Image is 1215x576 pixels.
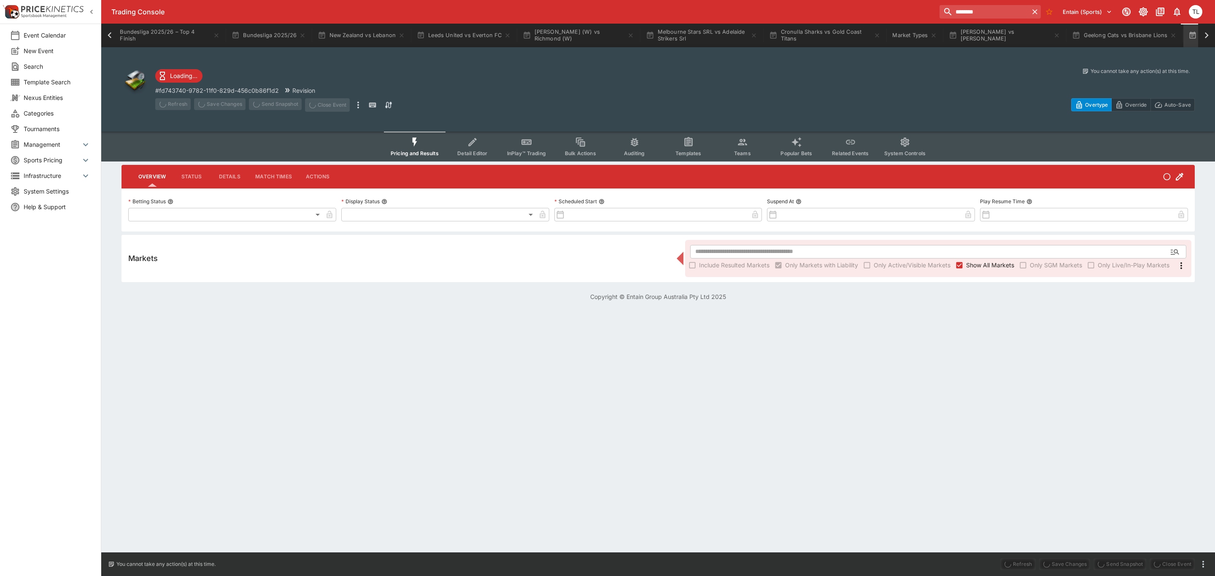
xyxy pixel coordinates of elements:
span: Template Search [24,78,91,86]
button: Market Types [887,24,942,47]
span: Event Calendar [24,31,91,40]
p: Display Status [341,198,380,205]
img: PriceKinetics Logo [3,3,19,20]
button: Bundesliga 2025/26 – Top 4 Finish [103,24,225,47]
span: Show All Markets [966,261,1014,269]
p: Overtype [1085,100,1108,109]
span: Auditing [624,150,645,156]
button: Leeds United vs Everton FC [412,24,516,47]
p: Betting Status [128,198,166,205]
button: Overview [132,167,173,187]
span: New Event [24,46,91,55]
button: New Zealand vs Lebanon [313,24,410,47]
button: Trent Lewis [1186,3,1205,21]
span: Include Resulted Markets [699,261,769,269]
span: System Settings [24,187,91,196]
button: Auto-Save [1150,98,1195,111]
p: You cannot take any action(s) at this time. [1091,67,1190,75]
button: Overtype [1071,98,1112,111]
span: Detail Editor [457,150,487,156]
span: Infrastructure [24,171,81,180]
p: You cannot take any action(s) at this time. [116,560,216,568]
h5: Markets [128,253,158,263]
span: Bulk Actions [565,150,596,156]
span: Only Active/Visible Markets [874,261,950,269]
p: Suspend At [767,198,794,205]
svg: More [1176,261,1186,271]
button: Toggle light/dark mode [1136,4,1151,19]
span: Templates [675,150,701,156]
span: Help & Support [24,202,91,211]
p: Auto-Save [1164,100,1191,109]
span: Tournaments [24,124,91,133]
span: Only Live/In-Play Markets [1098,261,1169,269]
span: Only SGM Markets [1030,261,1082,269]
p: Override [1125,100,1147,109]
button: Suspend At [796,199,802,205]
span: Sports Pricing [24,156,81,164]
button: Select Tenant [1058,5,1117,19]
p: Play Resume Time [980,198,1025,205]
button: Open [1167,244,1183,259]
button: Actions [299,167,337,187]
button: Play Resume Time [1026,199,1032,205]
button: Connected to PK [1119,4,1134,19]
img: PriceKinetics [21,6,84,12]
div: Trading Console [111,8,936,16]
button: No Bookmarks [1042,5,1056,19]
button: Documentation [1153,4,1168,19]
p: Scheduled Start [554,198,597,205]
span: System Controls [884,150,926,156]
div: Event type filters [384,132,932,161]
button: Display Status [381,199,387,205]
span: Only Markets with Liability [785,261,858,269]
p: Copy To Clipboard [155,86,279,95]
button: Notifications [1169,4,1185,19]
button: more [1198,559,1208,569]
button: Geelong Cats vs Brisbane Lions [1067,24,1182,47]
span: Nexus Entities [24,93,91,102]
button: [PERSON_NAME] (W) vs Richmond (W) [518,24,639,47]
p: Copyright © Entain Group Australia Pty Ltd 2025 [101,292,1215,301]
button: Scheduled Start [599,199,605,205]
button: Cronulla Sharks vs Gold Coast Titans [764,24,886,47]
button: Status [173,167,211,187]
button: [PERSON_NAME] vs [PERSON_NAME] [944,24,1065,47]
button: more [353,98,363,112]
input: search [940,5,1029,19]
span: InPlay™ Trading [507,150,546,156]
span: Popular Bets [780,150,812,156]
p: Loading... [170,71,197,80]
div: Start From [1071,98,1195,111]
span: Management [24,140,81,149]
img: Sportsbook Management [21,14,67,18]
span: Teams [734,150,751,156]
button: Melbourne Stars SRL vs Adelaide Strikers Srl [641,24,762,47]
span: Related Events [832,150,869,156]
img: other.png [121,67,148,94]
div: Trent Lewis [1189,5,1202,19]
button: Override [1111,98,1150,111]
span: Search [24,62,91,71]
button: Match Times [248,167,299,187]
button: Details [211,167,248,187]
span: Categories [24,109,91,118]
span: Pricing and Results [391,150,439,156]
button: Bundesliga 2025/26 [227,24,311,47]
button: Betting Status [167,199,173,205]
p: Revision [292,86,315,95]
